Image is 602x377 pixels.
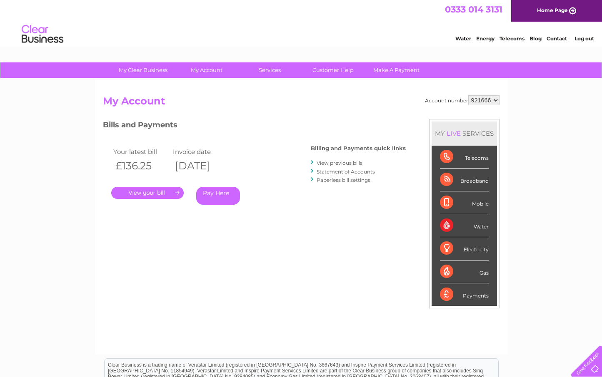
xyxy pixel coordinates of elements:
[362,62,431,78] a: Make A Payment
[455,35,471,42] a: Water
[440,260,489,283] div: Gas
[575,35,594,42] a: Log out
[21,22,64,47] img: logo.png
[171,157,231,174] th: [DATE]
[500,35,525,42] a: Telecoms
[172,62,241,78] a: My Account
[547,35,567,42] a: Contact
[440,191,489,214] div: Mobile
[440,237,489,260] div: Electricity
[299,62,367,78] a: Customer Help
[425,95,500,105] div: Account number
[171,146,231,157] td: Invoice date
[317,160,362,166] a: View previous bills
[440,169,489,191] div: Broadband
[196,187,240,205] a: Pay Here
[103,119,406,134] h3: Bills and Payments
[311,145,406,151] h4: Billing and Payments quick links
[317,169,375,175] a: Statement of Accounts
[530,35,542,42] a: Blog
[105,5,498,40] div: Clear Business is a trading name of Verastar Limited (registered in [GEOGRAPHIC_DATA] No. 3667643...
[440,214,489,237] div: Water
[445,4,502,15] a: 0333 014 3131
[440,146,489,169] div: Telecoms
[109,62,177,78] a: My Clear Business
[445,129,462,137] div: LIVE
[476,35,495,42] a: Energy
[432,122,497,145] div: MY SERVICES
[111,146,171,157] td: Your latest bill
[111,157,171,174] th: £136.25
[317,177,370,183] a: Paperless bill settings
[103,95,500,111] h2: My Account
[440,283,489,306] div: Payments
[111,187,184,199] a: .
[235,62,304,78] a: Services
